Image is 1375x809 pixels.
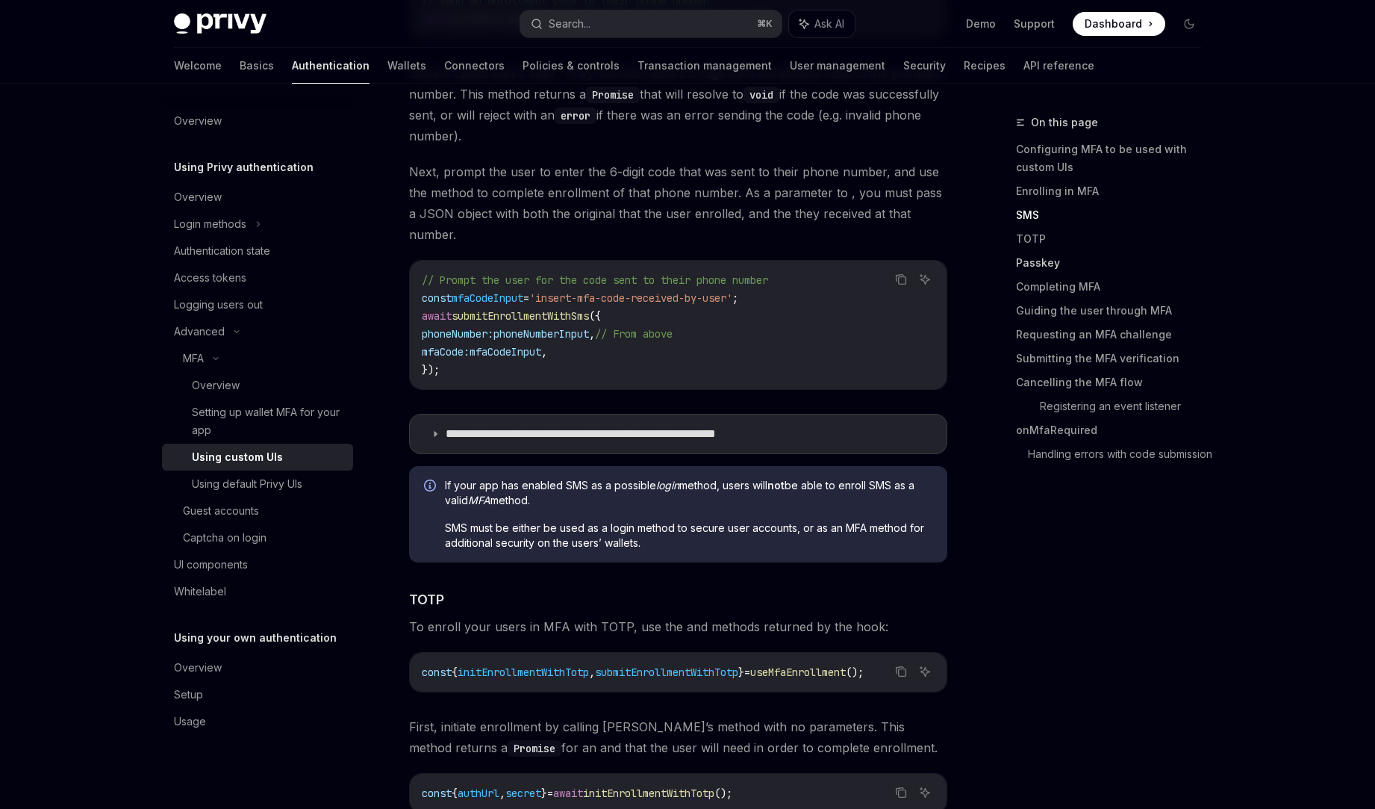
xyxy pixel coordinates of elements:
div: MFA [183,350,204,368]
span: (); [714,787,732,800]
span: Once is called with a valid , Privy will then send a 6-digit MFA enrollment code to the provided ... [409,63,947,146]
a: Welcome [174,48,222,84]
div: Setup [174,686,203,704]
span: = [744,666,750,679]
div: Overview [174,112,222,130]
a: API reference [1023,48,1094,84]
span: await [553,787,583,800]
span: Ask AI [814,16,844,31]
div: UI components [174,556,248,574]
a: Usage [162,708,353,735]
a: Authentication state [162,238,353,264]
a: Connectors [444,48,505,84]
span: } [541,787,547,800]
span: ({ [589,309,601,323]
a: User management [790,48,885,84]
strong: not [767,479,785,492]
span: = [547,787,553,800]
div: Captcha on login [183,529,266,547]
a: Registering an event listener [1040,394,1213,418]
span: , [499,787,505,800]
span: , [589,666,595,679]
em: MFA [468,494,490,506]
span: mfaCode: [422,345,470,359]
span: // Prompt the user for the code sent to their phone number [422,273,768,287]
span: , [541,345,547,359]
a: UI components [162,551,353,578]
div: Using default Privy UIs [192,475,302,493]
h5: Using your own authentication [174,629,337,647]
span: ; [732,291,738,305]
em: login [656,479,679,492]
span: mfaCodeInput [470,345,541,359]
button: Ask AI [915,662,935,681]
span: { [452,787,458,800]
span: authUrl [458,787,499,800]
a: Enrolling in MFA [1016,179,1213,203]
a: Submitting the MFA verification [1016,347,1213,371]
span: mfaCodeInput [452,291,523,305]
a: Requesting an MFA challenge [1016,323,1213,347]
button: Ask AI [915,270,935,289]
span: Dashboard [1085,16,1142,31]
span: { [452,666,458,679]
a: Using custom UIs [162,444,353,471]
code: error [555,108,596,124]
span: submitEnrollmentWithTotp [595,666,738,679]
a: Completing MFA [1016,275,1213,299]
span: } [738,666,744,679]
button: Copy the contents from the code block [891,783,911,802]
span: , [589,327,595,341]
a: Overview [162,654,353,681]
code: Promise [586,87,640,103]
div: Advanced [174,323,225,341]
div: Overview [174,659,222,677]
button: Toggle dark mode [1177,12,1201,36]
span: initEnrollmentWithTotp [458,666,589,679]
svg: Info [424,480,439,495]
span: const [422,291,452,305]
a: Handling errors with code submission [1028,442,1213,466]
a: Cancelling the MFA flow [1016,371,1213,394]
span: await [422,309,452,323]
span: phoneNumber: [422,327,493,341]
div: Logging users out [174,296,263,314]
span: 'insert-mfa-code-received-by-user' [529,291,732,305]
div: Guest accounts [183,502,259,520]
span: Next, prompt the user to enter the 6-digit code that was sent to their phone number, and use the ... [409,161,947,245]
span: useMfaEnrollment [750,666,846,679]
a: SMS [1016,203,1213,227]
span: }); [422,363,440,376]
a: Setup [162,681,353,708]
span: = [523,291,529,305]
div: Access tokens [174,269,246,287]
div: Whitelabel [174,583,226,601]
a: Access tokens [162,264,353,291]
a: Captcha on login [162,524,353,551]
a: Configuring MFA to be used with custom UIs [1016,137,1213,179]
span: const [422,666,452,679]
div: Authentication state [174,242,270,260]
a: Passkey [1016,251,1213,275]
div: Search... [549,15,590,33]
span: On this page [1031,114,1098,131]
img: dark logo [174,13,266,34]
a: Demo [966,16,996,31]
a: Recipes [964,48,1005,84]
span: const [422,787,452,800]
span: phoneNumberInput [493,327,589,341]
span: secret [505,787,541,800]
button: Search...⌘K [520,10,782,37]
a: Guiding the user through MFA [1016,299,1213,323]
a: Overview [162,108,353,134]
a: Whitelabel [162,578,353,605]
span: ⌘ K [757,18,773,30]
div: Setting up wallet MFA for your app [192,403,344,439]
a: Security [903,48,946,84]
a: Using default Privy UIs [162,471,353,498]
button: Copy the contents from the code block [891,270,911,289]
button: Copy the contents from the code block [891,662,911,681]
a: Overview [162,372,353,399]
a: Authentication [292,48,370,84]
span: initEnrollmentWithTotp [583,787,714,800]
